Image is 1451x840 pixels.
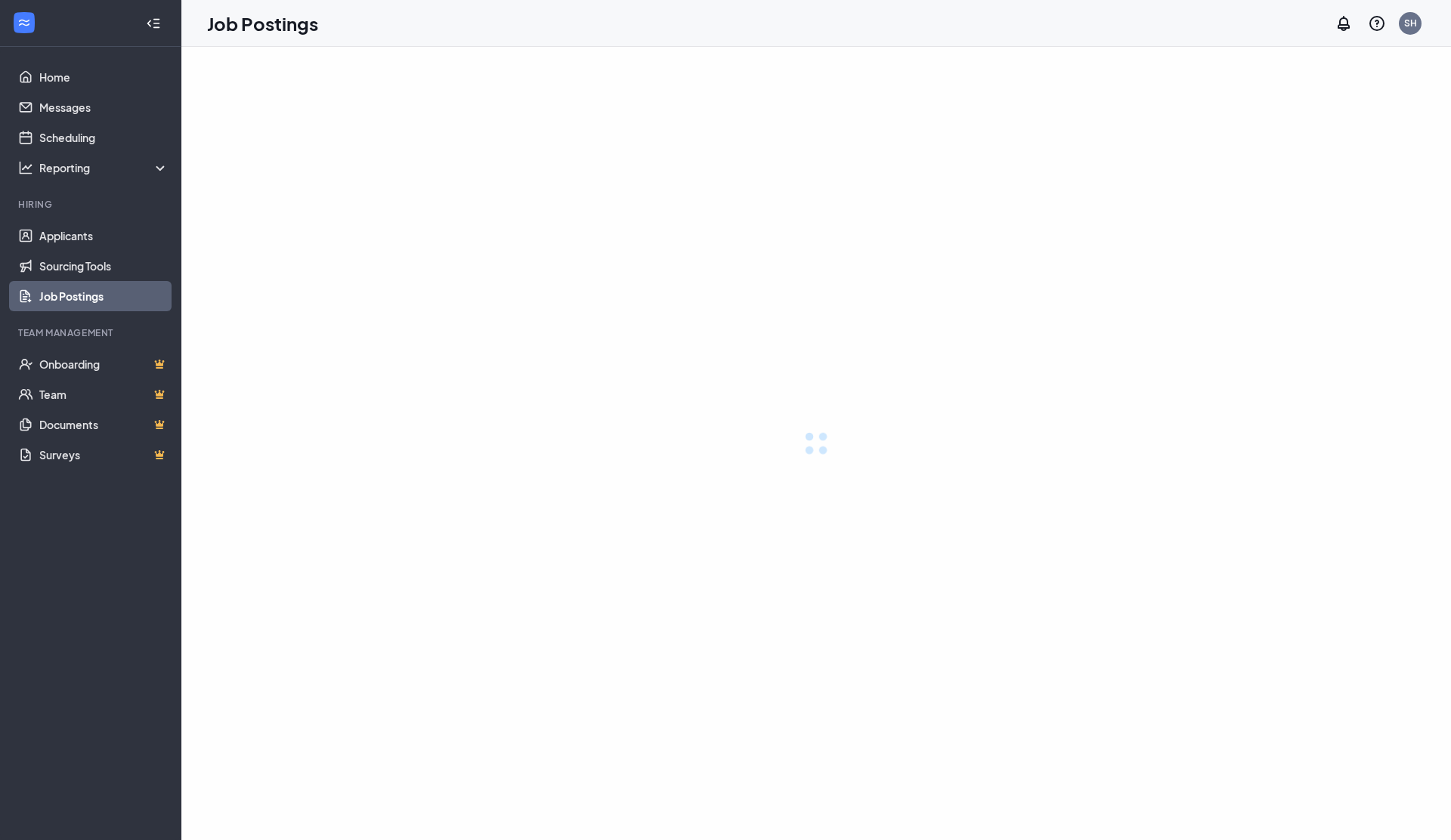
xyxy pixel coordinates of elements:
div: Hiring [18,198,166,211]
svg: WorkstreamLogo [17,15,32,30]
div: SH [1404,17,1417,29]
a: Applicants [39,221,169,251]
a: Sourcing Tools [39,251,169,281]
svg: QuestionInfo [1368,14,1386,32]
a: Job Postings [39,281,169,311]
a: DocumentsCrown [39,409,169,440]
svg: Analysis [18,160,33,175]
a: Scheduling [39,122,169,153]
div: Team Management [18,326,166,339]
svg: Notifications [1335,14,1353,32]
a: Home [39,62,169,92]
h1: Job Postings [207,11,318,36]
a: Messages [39,92,169,122]
a: TeamCrown [39,379,169,409]
div: Reporting [39,160,169,175]
a: SurveysCrown [39,440,169,470]
svg: Collapse [146,16,161,31]
a: OnboardingCrown [39,349,169,379]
